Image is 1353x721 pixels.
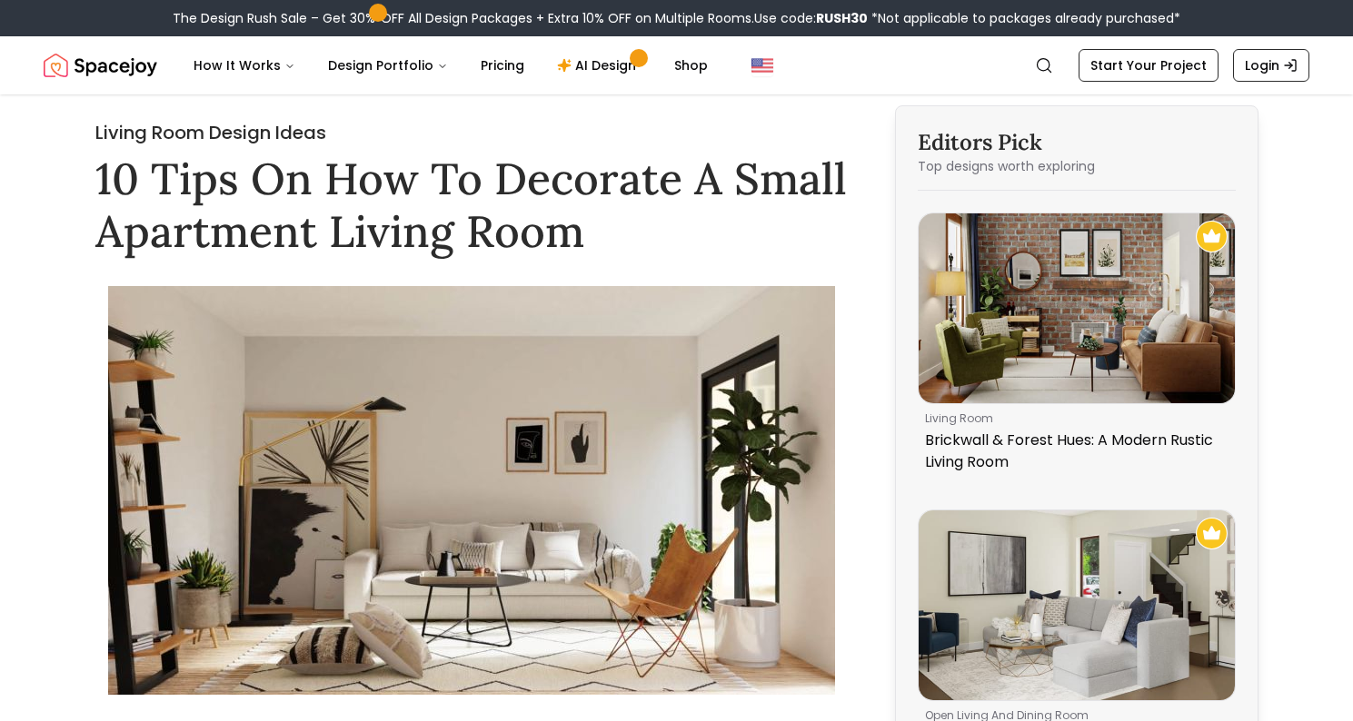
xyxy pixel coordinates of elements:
[868,9,1180,27] span: *Not applicable to packages already purchased*
[1233,49,1309,82] a: Login
[919,510,1235,700] img: A Transitional Living-Dining Room With Glam Details
[660,47,722,84] a: Shop
[1196,518,1228,549] img: Recommended Spacejoy Design - A Transitional Living-Dining Room With Glam Details
[466,47,539,84] a: Pricing
[1079,49,1219,82] a: Start Your Project
[925,430,1221,473] p: Brickwall & Forest Hues: A Modern Rustic Living Room
[542,47,656,84] a: AI Design
[95,120,848,145] h2: Living Room Design Ideas
[179,47,310,84] button: How It Works
[918,157,1236,175] p: Top designs worth exploring
[1196,221,1228,252] img: Recommended Spacejoy Design - Brickwall & Forest Hues: A Modern Rustic Living Room
[173,9,1180,27] div: The Design Rush Sale – Get 30% OFF All Design Packages + Extra 10% OFF on Multiple Rooms.
[44,36,1309,94] nav: Global
[925,411,1221,426] p: living room
[754,9,868,27] span: Use code:
[816,9,868,27] b: RUSH30
[919,213,1235,403] img: Brickwall & Forest Hues: A Modern Rustic Living Room
[918,128,1236,157] h3: Editors Pick
[313,47,463,84] button: Design Portfolio
[108,286,835,695] img: Urban Minimalist Home
[918,212,1236,480] a: Brickwall & Forest Hues: A Modern Rustic Living RoomRecommended Spacejoy Design - Brickwall & For...
[95,153,848,257] h1: 10 Tips On How To Decorate A Small Apartment Living Room
[751,54,773,76] img: United States
[44,47,157,84] img: Spacejoy Logo
[179,47,722,84] nav: Main
[44,47,157,84] a: Spacejoy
